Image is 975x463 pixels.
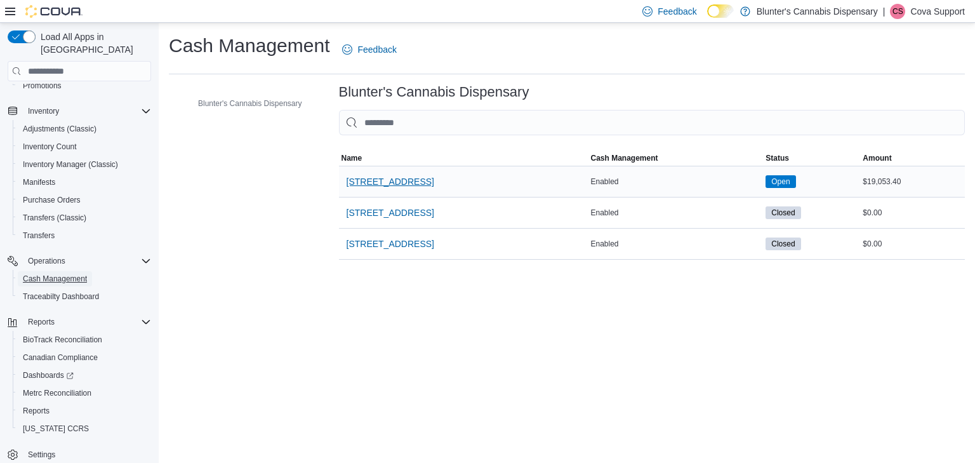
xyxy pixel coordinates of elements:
[339,84,529,100] h3: Blunter's Cannabis Dispensary
[23,388,91,398] span: Metrc Reconciliation
[337,37,401,62] a: Feedback
[771,207,795,218] span: Closed
[588,205,763,220] div: Enabled
[28,317,55,327] span: Reports
[23,81,62,91] span: Promotions
[860,174,965,189] div: $19,053.40
[36,30,151,56] span: Load All Apps in [GEOGRAPHIC_DATA]
[23,142,77,152] span: Inventory Count
[18,386,96,401] a: Metrc Reconciliation
[18,350,103,365] a: Canadian Compliance
[18,289,151,304] span: Traceabilty Dashboard
[180,96,307,111] button: Blunter's Cannabis Dispensary
[18,175,60,190] a: Manifests
[18,139,151,154] span: Inventory Count
[766,238,800,250] span: Closed
[763,151,860,166] button: Status
[766,175,795,188] span: Open
[18,157,123,172] a: Inventory Manager (Classic)
[23,213,86,223] span: Transfers (Classic)
[13,209,156,227] button: Transfers (Classic)
[347,206,434,219] span: [STREET_ADDRESS]
[860,205,965,220] div: $0.00
[169,33,329,58] h1: Cash Management
[18,139,82,154] a: Inventory Count
[357,43,396,56] span: Feedback
[23,335,102,345] span: BioTrack Reconciliation
[28,450,55,460] span: Settings
[766,153,789,163] span: Status
[892,4,903,19] span: CS
[863,153,891,163] span: Amount
[23,352,98,363] span: Canadian Compliance
[13,402,156,420] button: Reports
[13,420,156,438] button: [US_STATE] CCRS
[23,177,55,187] span: Manifests
[588,174,763,189] div: Enabled
[23,447,60,462] a: Settings
[13,120,156,138] button: Adjustments (Classic)
[18,368,151,383] span: Dashboards
[18,403,55,419] a: Reports
[707,4,734,18] input: Dark Mode
[3,313,156,331] button: Reports
[658,5,696,18] span: Feedback
[198,98,302,109] span: Blunter's Cannabis Dispensary
[13,77,156,95] button: Promotions
[771,176,790,187] span: Open
[342,153,362,163] span: Name
[23,314,151,330] span: Reports
[23,104,151,119] span: Inventory
[18,210,91,225] a: Transfers (Classic)
[588,151,763,166] button: Cash Management
[23,253,151,269] span: Operations
[757,4,878,19] p: Blunter's Cannabis Dispensary
[766,206,800,219] span: Closed
[23,406,50,416] span: Reports
[13,270,156,288] button: Cash Management
[23,292,99,302] span: Traceabilty Dashboard
[18,403,151,419] span: Reports
[18,121,151,137] span: Adjustments (Classic)
[588,236,763,252] div: Enabled
[860,236,965,252] div: $0.00
[18,228,60,243] a: Transfers
[771,238,795,250] span: Closed
[13,366,156,384] a: Dashboards
[23,104,64,119] button: Inventory
[13,288,156,305] button: Traceabilty Dashboard
[18,175,151,190] span: Manifests
[18,386,151,401] span: Metrc Reconciliation
[18,271,151,286] span: Cash Management
[18,289,104,304] a: Traceabilty Dashboard
[18,210,151,225] span: Transfers (Classic)
[23,253,70,269] button: Operations
[910,4,965,19] p: Cova Support
[18,121,102,137] a: Adjustments (Classic)
[13,173,156,191] button: Manifests
[23,424,89,434] span: [US_STATE] CCRS
[23,370,74,380] span: Dashboards
[13,331,156,349] button: BioTrack Reconciliation
[339,151,588,166] button: Name
[18,78,151,93] span: Promotions
[18,368,79,383] a: Dashboards
[23,446,151,462] span: Settings
[347,238,434,250] span: [STREET_ADDRESS]
[890,4,905,19] div: Cova Support
[18,228,151,243] span: Transfers
[13,349,156,366] button: Canadian Compliance
[342,169,439,194] button: [STREET_ADDRESS]
[18,350,151,365] span: Canadian Compliance
[883,4,885,19] p: |
[23,195,81,205] span: Purchase Orders
[339,110,965,135] input: This is a search bar. As you type, the results lower in the page will automatically filter.
[590,153,658,163] span: Cash Management
[3,102,156,120] button: Inventory
[23,159,118,170] span: Inventory Manager (Classic)
[13,138,156,156] button: Inventory Count
[23,314,60,330] button: Reports
[13,191,156,209] button: Purchase Orders
[13,156,156,173] button: Inventory Manager (Classic)
[18,192,151,208] span: Purchase Orders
